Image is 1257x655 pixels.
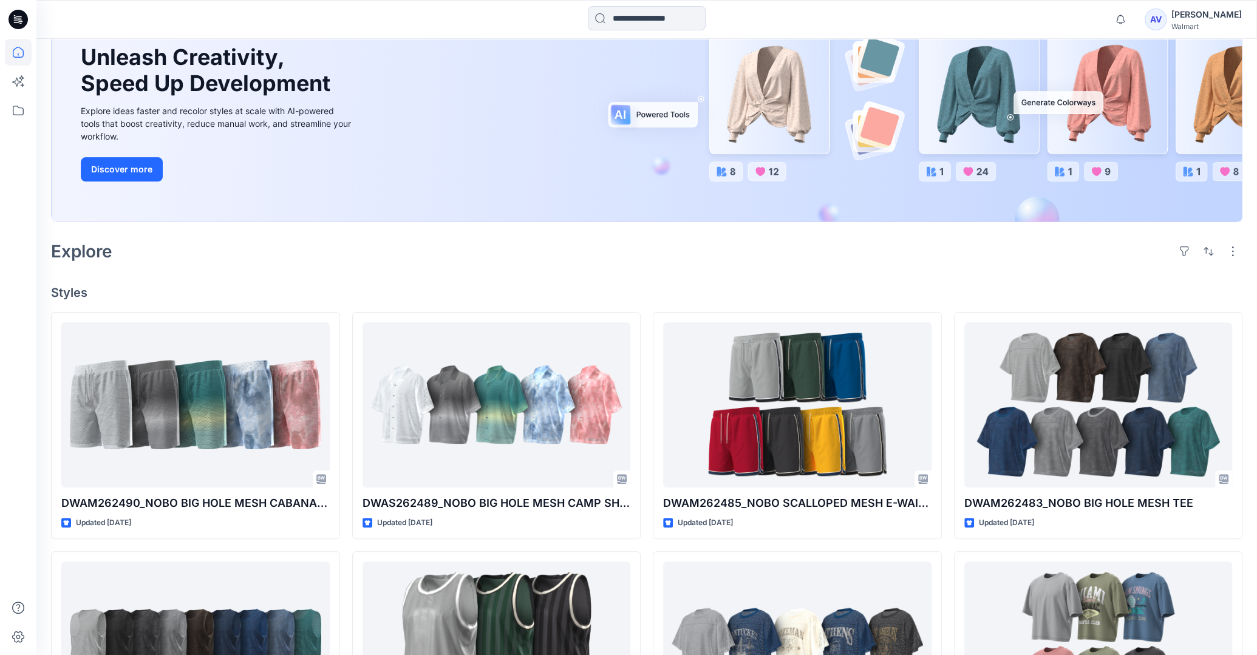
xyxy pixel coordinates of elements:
div: [PERSON_NAME] [1171,7,1242,22]
p: Updated [DATE] [678,517,733,529]
div: Explore ideas faster and recolor styles at scale with AI-powered tools that boost creativity, red... [81,104,354,143]
a: DWAM262483_NOBO BIG HOLE MESH TEE [964,322,1233,487]
p: Updated [DATE] [377,517,432,529]
h1: Unleash Creativity, Speed Up Development [81,44,336,97]
div: AV [1145,8,1167,30]
h2: Explore [51,242,112,261]
p: Updated [DATE] [979,517,1034,529]
p: Updated [DATE] [76,517,131,529]
h4: Styles [51,285,1242,300]
p: DWAS262489_NOBO BIG HOLE MESH CAMP SHIRT [363,495,631,512]
p: DWAM262490_NOBO BIG HOLE MESH CABANA SHORT [61,495,330,512]
a: DWAM262485_NOBO SCALLOPED MESH E-WAIST SHORT [663,322,932,487]
p: DWAM262483_NOBO BIG HOLE MESH TEE [964,495,1233,512]
div: Walmart [1171,22,1242,31]
button: Discover more [81,157,163,182]
a: Discover more [81,157,354,182]
p: DWAM262485_NOBO SCALLOPED MESH E-WAIST SHORT [663,495,932,512]
a: DWAM262490_NOBO BIG HOLE MESH CABANA SHORT [61,322,330,487]
a: DWAS262489_NOBO BIG HOLE MESH CAMP SHIRT [363,322,631,487]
